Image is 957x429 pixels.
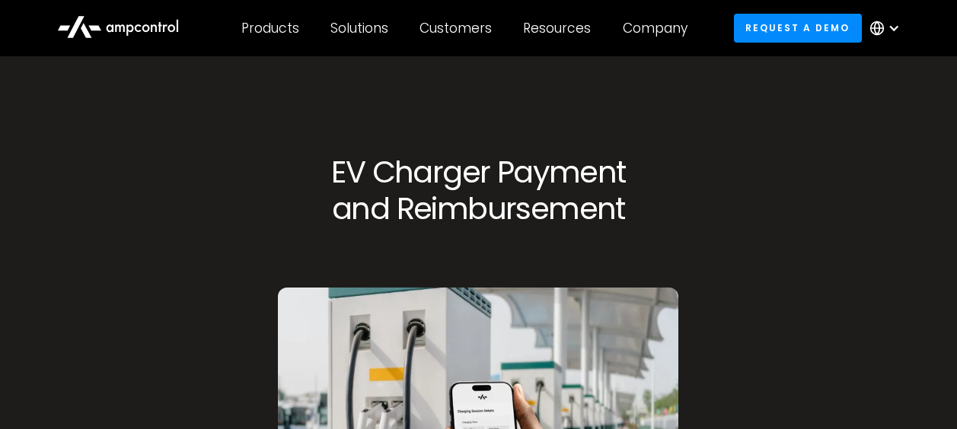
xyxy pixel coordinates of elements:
[734,14,862,42] a: Request a demo
[241,20,299,37] div: Products
[419,20,492,37] div: Customers
[523,20,591,37] div: Resources
[330,20,388,37] div: Solutions
[623,20,687,37] div: Company
[276,154,681,227] h1: EV Charger Payment and Reimbursement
